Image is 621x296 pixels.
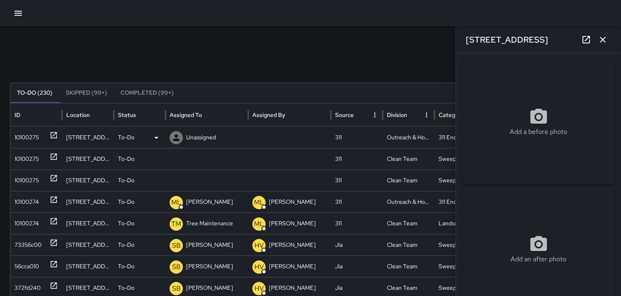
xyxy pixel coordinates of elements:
[434,127,486,148] div: 311 Encampments
[254,198,264,208] p: ML
[254,219,264,229] p: ML
[331,234,383,255] div: Jia
[14,148,39,169] div: 10100275
[254,284,264,294] p: HV
[434,148,486,169] div: Sweep
[118,148,134,169] p: To-Do
[62,255,114,277] div: 743a Minna Street
[383,234,434,255] div: Clean Team
[14,170,39,191] div: 10100275
[118,170,134,191] p: To-Do
[66,111,90,119] div: Location
[269,213,316,234] p: [PERSON_NAME]
[114,83,180,103] button: Completed (99+)
[383,127,434,148] div: Outreach & Hospitality
[254,241,264,251] p: HV
[170,111,202,119] div: Assigned To
[331,148,383,169] div: 311
[383,191,434,212] div: Outreach & Hospitality
[14,256,39,277] div: 56cca010
[434,255,486,277] div: Sweep
[118,191,134,212] p: To-Do
[14,111,20,119] div: ID
[331,169,383,191] div: 311
[118,256,134,277] p: To-Do
[383,255,434,277] div: Clean Team
[171,219,181,229] p: TM
[118,111,136,119] div: Status
[186,234,233,255] p: [PERSON_NAME]
[14,234,41,255] div: 73356c00
[331,212,383,234] div: 311
[14,127,39,148] div: 10100275
[387,111,407,119] div: Division
[186,191,233,212] p: [PERSON_NAME]
[269,191,316,212] p: [PERSON_NAME]
[434,169,486,191] div: Sweep
[171,198,181,208] p: ML
[62,169,114,191] div: 743a Minna Street
[269,234,316,255] p: [PERSON_NAME]
[172,262,181,272] p: SB
[335,111,354,119] div: Source
[59,83,114,103] button: Skipped (99+)
[14,213,39,234] div: 10100274
[14,191,39,212] div: 10100274
[331,191,383,212] div: 311
[434,191,486,212] div: 311 Encampments
[186,127,216,148] p: Unassigned
[383,148,434,169] div: Clean Team
[186,256,233,277] p: [PERSON_NAME]
[118,127,134,148] p: To-Do
[172,284,181,294] p: SB
[331,127,383,148] div: 311
[269,256,316,277] p: [PERSON_NAME]
[434,212,486,234] div: Landscaping (DG & Weeds)
[62,191,114,212] div: 1270 Mission Street
[62,212,114,234] div: 447b Tehama Street
[62,234,114,255] div: 725 Minna Street
[421,109,432,121] button: Division column menu
[62,127,114,148] div: 901 Market Street
[118,234,134,255] p: To-Do
[254,262,264,272] p: HV
[434,234,486,255] div: Sweep
[186,213,233,234] p: Tree Maintenance
[439,111,463,119] div: Category
[331,255,383,277] div: Jia
[118,213,134,234] p: To-Do
[383,169,434,191] div: Clean Team
[369,109,381,121] button: Source column menu
[172,241,181,251] p: SB
[252,111,285,119] div: Assigned By
[62,148,114,169] div: 755 Minna Street
[383,212,434,234] div: Clean Team
[10,83,59,103] button: To-Do (230)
